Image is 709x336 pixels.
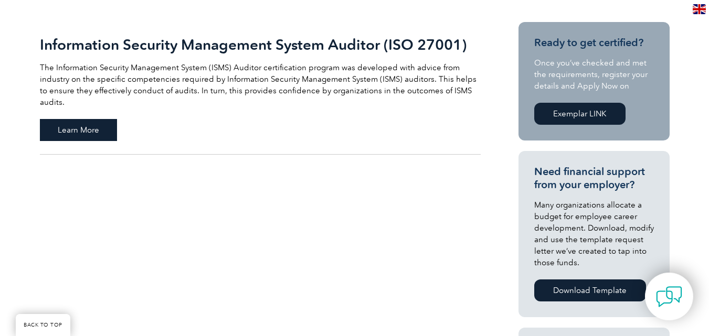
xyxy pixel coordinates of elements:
a: BACK TO TOP [16,314,70,336]
h2: Information Security Management System Auditor (ISO 27001) [40,36,481,53]
p: Many organizations allocate a budget for employee career development. Download, modify and use th... [534,199,654,268]
span: Learn More [40,119,117,141]
h3: Need financial support from your employer? [534,165,654,191]
h3: Ready to get certified? [534,36,654,49]
p: Once you’ve checked and met the requirements, register your details and Apply Now on [534,57,654,92]
a: Exemplar LINK [534,103,626,125]
p: The Information Security Management System (ISMS) Auditor certification program was developed wit... [40,62,481,108]
img: en [693,4,706,14]
a: Download Template [534,279,646,301]
a: Information Security Management System Auditor (ISO 27001) The Information Security Management Sy... [40,22,481,155]
img: contact-chat.png [656,284,682,310]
